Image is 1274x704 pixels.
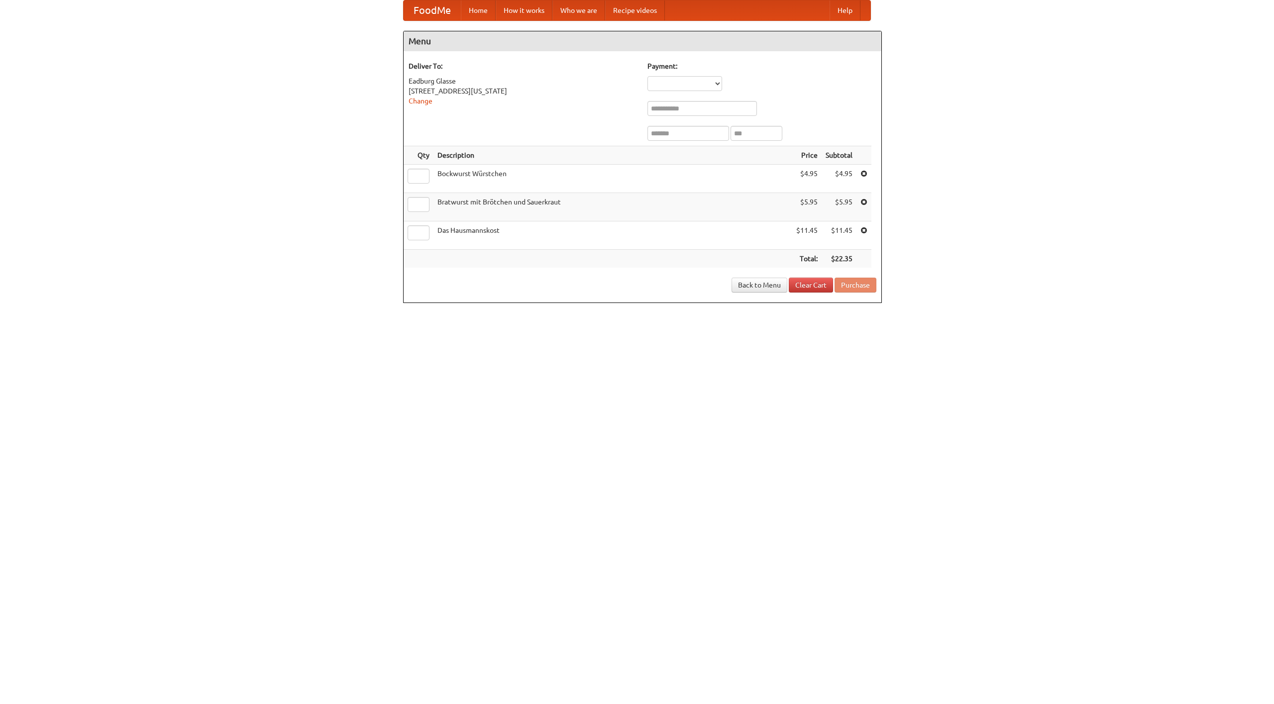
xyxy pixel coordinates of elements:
[496,0,552,20] a: How it works
[647,61,876,71] h5: Payment:
[433,193,792,221] td: Bratwurst mit Brötchen und Sauerkraut
[409,61,637,71] h5: Deliver To:
[605,0,665,20] a: Recipe videos
[792,165,822,193] td: $4.95
[822,250,856,268] th: $22.35
[835,278,876,293] button: Purchase
[822,146,856,165] th: Subtotal
[822,221,856,250] td: $11.45
[409,97,432,105] a: Change
[792,250,822,268] th: Total:
[822,193,856,221] td: $5.95
[433,221,792,250] td: Das Hausmannskost
[433,165,792,193] td: Bockwurst Würstchen
[789,278,833,293] a: Clear Cart
[461,0,496,20] a: Home
[822,165,856,193] td: $4.95
[404,31,881,51] h4: Menu
[830,0,860,20] a: Help
[404,146,433,165] th: Qty
[792,221,822,250] td: $11.45
[404,0,461,20] a: FoodMe
[433,146,792,165] th: Description
[552,0,605,20] a: Who we are
[732,278,787,293] a: Back to Menu
[409,86,637,96] div: [STREET_ADDRESS][US_STATE]
[792,193,822,221] td: $5.95
[792,146,822,165] th: Price
[409,76,637,86] div: Eadburg Glasse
